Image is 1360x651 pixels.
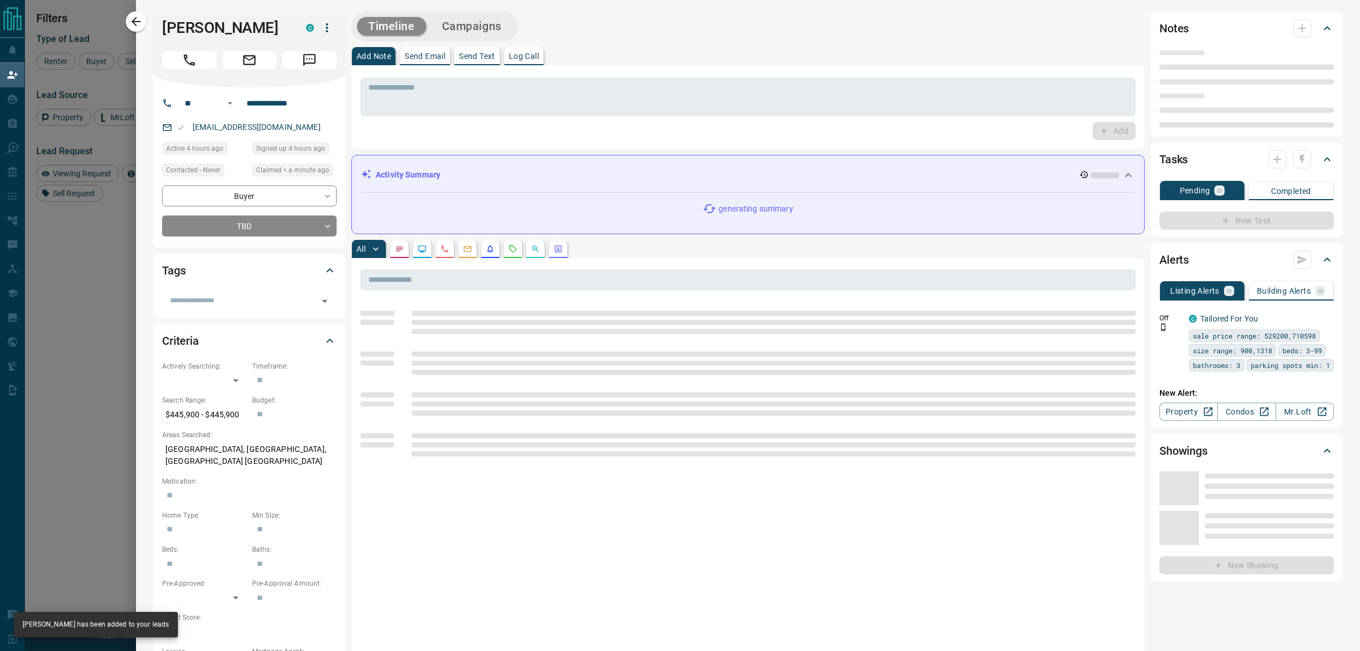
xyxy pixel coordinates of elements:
p: Send Email [405,52,445,60]
div: condos.ca [1189,315,1197,323]
p: Pending [1180,187,1210,195]
span: Signed up 4 hours ago [256,143,325,154]
div: Buyer [162,185,337,206]
p: Add Note [356,52,391,60]
div: Criteria [162,327,337,354]
span: size range: 900,1318 [1193,345,1272,356]
svg: Emails [463,244,472,253]
p: Send Text [459,52,495,60]
span: sale price range: 529200,710598 [1193,330,1316,341]
p: Timeframe: [252,361,337,371]
span: Call [162,51,216,69]
a: Condos [1217,403,1276,421]
p: Beds: [162,544,246,555]
p: $445,900 - $445,900 [162,405,246,424]
p: Listing Alerts [1170,287,1219,295]
p: Min Size: [252,510,337,521]
h2: Criteria [162,332,199,350]
div: Alerts [1159,246,1334,273]
button: Open [317,293,333,309]
svg: Lead Browsing Activity [418,244,427,253]
svg: Email Valid [177,124,185,132]
p: Areas Searched: [162,430,337,440]
a: [EMAIL_ADDRESS][DOMAIN_NAME] [193,122,321,132]
p: generating summary [719,203,793,215]
div: Tags [162,257,337,284]
div: Tue Oct 14 2025 [252,142,337,158]
div: condos.ca [306,24,314,32]
div: [PERSON_NAME] has been added to your leads [23,615,169,634]
span: Message [282,51,337,69]
p: Credit Score: [162,612,337,623]
p: Motivation: [162,476,337,487]
div: Activity Summary [361,164,1135,185]
a: Property [1159,403,1218,421]
a: Mr.Loft [1276,403,1334,421]
span: Claimed < a minute ago [256,164,329,176]
svg: Push Notification Only [1159,323,1167,331]
span: Contacted - Never [166,164,220,176]
span: bathrooms: 3 [1193,360,1240,371]
button: Timeline [357,17,426,36]
h2: Alerts [1159,251,1189,269]
div: Notes [1159,15,1334,42]
svg: Notes [395,244,404,253]
svg: Calls [440,244,449,253]
p: [GEOGRAPHIC_DATA], [GEOGRAPHIC_DATA], [GEOGRAPHIC_DATA] [GEOGRAPHIC_DATA] [162,440,337,471]
svg: Opportunities [531,244,540,253]
h1: [PERSON_NAME] [162,19,289,37]
p: Completed [1271,187,1311,195]
svg: Agent Actions [554,244,563,253]
p: Off [1159,313,1182,323]
div: Tasks [1159,146,1334,173]
p: Actively Searching: [162,361,246,371]
p: Activity Summary [376,169,440,181]
p: Pre-Approved: [162,578,246,589]
button: Open [223,96,237,110]
h2: Tasks [1159,150,1188,168]
h2: Showings [1159,442,1208,460]
p: All [356,245,365,253]
p: New Alert: [1159,387,1334,399]
div: Tue Oct 14 2025 [252,164,337,180]
svg: Requests [508,244,517,253]
p: Pre-Approval Amount: [252,578,337,589]
span: Email [222,51,277,69]
a: Tailored For You [1200,314,1258,323]
span: Active 4 hours ago [166,143,223,154]
p: Search Range: [162,395,246,405]
p: Baths: [252,544,337,555]
span: parking spots min: 1 [1251,360,1330,371]
h2: Notes [1159,19,1189,37]
div: TBD [162,215,337,236]
p: Log Call [509,52,539,60]
span: beds: 3-99 [1282,345,1322,356]
div: Tue Oct 14 2025 [162,142,246,158]
h2: Tags [162,261,185,280]
button: Campaigns [431,17,513,36]
p: Home Type: [162,510,246,521]
p: Building Alerts [1257,287,1311,295]
svg: Listing Alerts [486,244,495,253]
p: Budget: [252,395,337,405]
div: Showings [1159,437,1334,464]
